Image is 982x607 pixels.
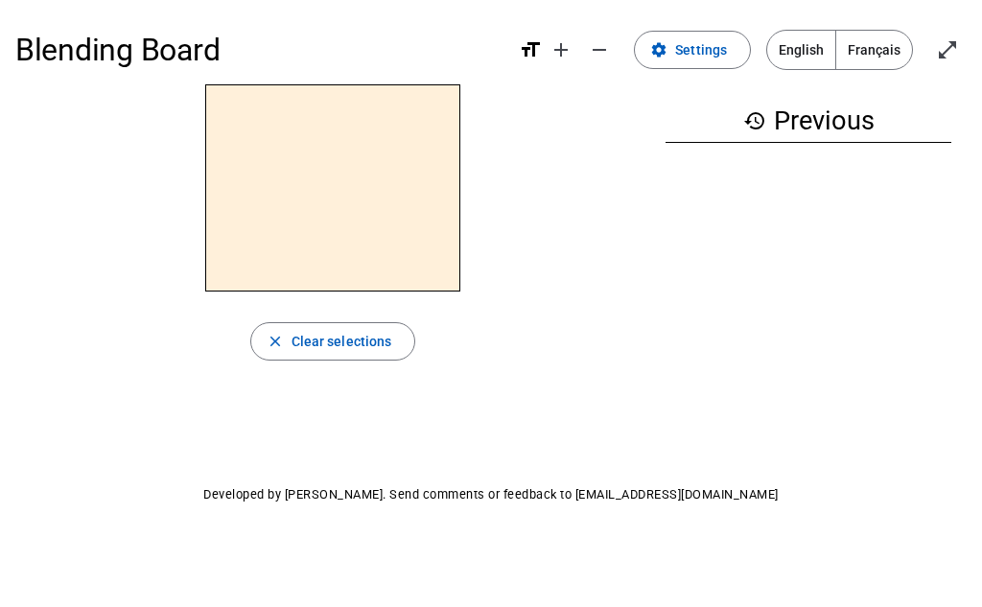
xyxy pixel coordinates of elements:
[743,109,766,132] mat-icon: history
[936,38,959,61] mat-icon: open_in_full
[666,100,951,143] h3: Previous
[767,31,835,69] span: English
[15,483,967,506] p: Developed by [PERSON_NAME]. Send comments or feedback to [EMAIL_ADDRESS][DOMAIN_NAME]
[836,31,912,69] span: Français
[519,38,542,61] mat-icon: format_size
[292,330,392,353] span: Clear selections
[928,31,967,69] button: Enter full screen
[588,38,611,61] mat-icon: remove
[549,38,573,61] mat-icon: add
[15,19,503,81] h1: Blending Board
[650,41,667,58] mat-icon: settings
[267,333,284,350] mat-icon: close
[250,322,416,361] button: Clear selections
[580,31,619,69] button: Decrease font size
[542,31,580,69] button: Increase font size
[634,31,751,69] button: Settings
[675,38,727,61] span: Settings
[766,30,913,70] mat-button-toggle-group: Language selection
